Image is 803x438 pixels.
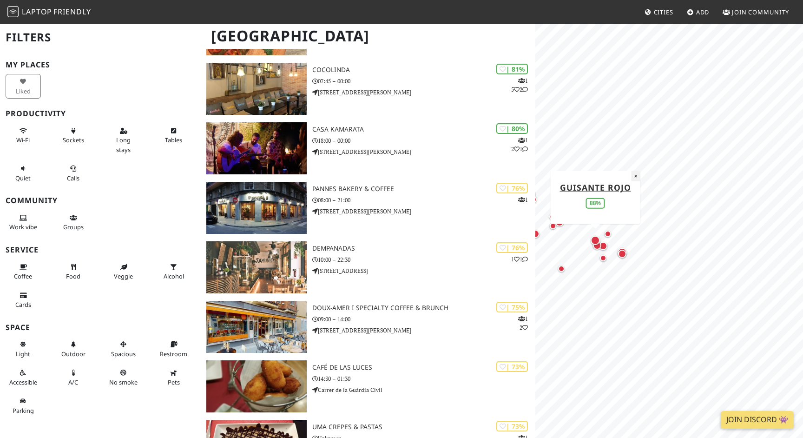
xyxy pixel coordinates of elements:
[201,182,535,234] a: Pannes Bakery & Coffee | 76% 1 Pannes Bakery & Coffee 08:00 – 21:00 [STREET_ADDRESS][PERSON_NAME]
[496,302,528,312] div: | 75%
[547,220,559,232] div: Map marker
[6,123,41,148] button: Wi-Fi
[67,174,79,182] span: Video/audio calls
[9,223,37,231] span: People working
[529,228,541,240] div: Map marker
[56,365,91,390] button: A/C
[312,136,535,145] p: 18:00 – 00:00
[312,126,535,133] h3: Casa Kamarata
[204,23,533,49] h1: [GEOGRAPHIC_DATA]
[168,378,180,386] span: Pet friendly
[6,323,195,332] h3: Space
[201,63,535,115] a: Cocolinda | 81% 152 Cocolinda 07:45 – 00:00 [STREET_ADDRESS][PERSON_NAME]
[7,4,91,20] a: LaptopFriendly LaptopFriendly
[16,136,30,144] span: Stable Wi-Fi
[312,185,535,193] h3: Pannes Bakery & Coffee
[160,350,187,358] span: Restroom
[312,423,535,431] h3: Uma Crepes & Pastas
[201,241,535,293] a: Dempanadas | 76% 11 Dempanadas 10:00 – 22:30 [STREET_ADDRESS]
[6,23,195,52] h2: Filters
[496,242,528,253] div: | 76%
[496,183,528,193] div: | 76%
[56,259,91,284] button: Food
[496,361,528,372] div: | 73%
[206,63,307,115] img: Cocolinda
[511,255,528,264] p: 1 1
[68,378,78,386] span: Air conditioned
[6,196,195,205] h3: Community
[312,385,535,394] p: Carrer de la Guàrdia Civil
[53,7,91,17] span: Friendly
[16,350,30,358] span: Natural light
[206,241,307,293] img: Dempanadas
[13,406,34,415] span: Parking
[732,8,789,16] span: Join Community
[56,337,91,361] button: Outdoor
[719,4,793,20] a: Join Community
[156,123,191,148] button: Tables
[56,123,91,148] button: Sockets
[547,211,558,222] div: Map marker
[312,315,535,324] p: 09:00 – 14:00
[56,161,91,186] button: Calls
[156,365,191,390] button: Pets
[598,252,609,264] div: Map marker
[206,301,307,353] img: Doux-Amer I Specialty Coffee & Brunch
[7,6,19,17] img: LaptopFriendly
[6,288,41,312] button: Cards
[156,259,191,284] button: Alcohol
[586,198,605,208] div: 88%
[15,300,31,309] span: Credit cards
[116,136,131,153] span: Long stays
[496,421,528,431] div: | 73%
[511,136,528,153] p: 1 2 1
[201,301,535,353] a: Doux-Amer I Specialty Coffee & Brunch | 75% 12 Doux-Amer I Specialty Coffee & Brunch 09:00 – 14:0...
[6,393,41,418] button: Parking
[632,171,640,181] button: Close popup
[111,350,136,358] span: Spacious
[6,337,41,361] button: Light
[696,8,710,16] span: Add
[511,76,528,94] p: 1 5 2
[518,314,528,332] p: 1 2
[6,60,195,69] h3: My Places
[6,161,41,186] button: Quiet
[63,136,84,144] span: Power sockets
[165,136,182,144] span: Work-friendly tables
[106,123,141,157] button: Long stays
[106,365,141,390] button: No smoke
[15,174,31,182] span: Quiet
[616,246,629,259] div: Map marker
[63,223,84,231] span: Group tables
[312,326,535,335] p: [STREET_ADDRESS][PERSON_NAME]
[312,304,535,312] h3: Doux-Amer I Specialty Coffee & Brunch
[22,7,52,17] span: Laptop
[591,239,603,252] div: Map marker
[9,378,37,386] span: Accessible
[312,88,535,97] p: [STREET_ADDRESS][PERSON_NAME]
[312,364,535,372] h3: Café De Las Luces
[312,196,535,205] p: 08:00 – 21:00
[6,246,195,254] h3: Service
[114,272,133,280] span: Veggie
[312,147,535,156] p: [STREET_ADDRESS][PERSON_NAME]
[156,337,191,361] button: Restroom
[312,77,535,86] p: 07:45 – 00:00
[641,4,677,20] a: Cities
[66,272,80,280] span: Food
[312,207,535,216] p: [STREET_ADDRESS][PERSON_NAME]
[654,8,673,16] span: Cities
[597,240,609,252] div: Map marker
[518,195,528,204] p: 1
[14,272,32,280] span: Coffee
[602,228,613,239] div: Map marker
[496,64,528,74] div: | 81%
[6,109,195,118] h3: Productivity
[683,4,713,20] a: Add
[312,266,535,275] p: [STREET_ADDRESS]
[206,182,307,234] img: Pannes Bakery & Coffee
[109,378,138,386] span: Smoke free
[553,215,566,228] div: Map marker
[6,365,41,390] button: Accessible
[556,263,567,274] div: Map marker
